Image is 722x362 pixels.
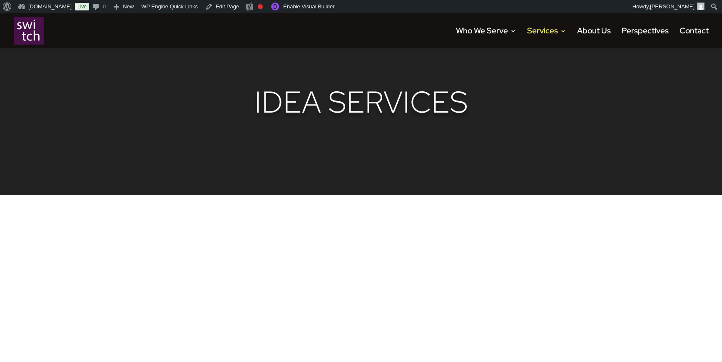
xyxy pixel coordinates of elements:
a: Contact [680,28,709,48]
a: Services [527,28,566,48]
a: About Us [577,28,611,48]
h1: Idea Services [111,84,611,124]
span: [PERSON_NAME] [650,3,695,10]
div: Focus keyphrase not set [258,4,263,9]
a: Perspectives [622,28,669,48]
a: Live [75,3,89,10]
a: Who We Serve [456,28,516,48]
